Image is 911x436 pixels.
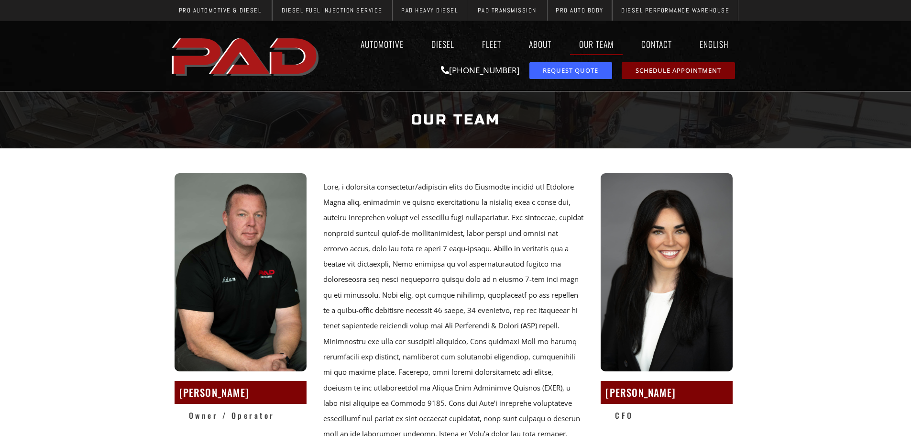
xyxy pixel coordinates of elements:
a: pro automotive and diesel home page [169,30,324,82]
h1: Our Team [174,102,738,138]
a: Automotive [351,33,413,55]
span: Request Quote [543,67,598,74]
span: Diesel Performance Warehouse [621,7,729,13]
nav: Menu [324,33,743,55]
h2: CFO [615,409,733,423]
a: Diesel [422,33,463,55]
span: Pro Automotive & Diesel [179,7,262,13]
h2: [PERSON_NAME] [179,383,302,401]
span: Pro Auto Body [556,7,604,13]
h2: Owner / Operator [189,409,307,423]
span: PAD Transmission [478,7,537,13]
a: About [520,33,560,55]
img: Woman with long dark hair wearing a black blazer and white top, smiling at the camera against a p... [601,173,733,371]
a: English [691,33,743,55]
a: schedule repair or service appointment [622,62,735,79]
a: Fleet [473,33,510,55]
img: A man with short hair in a black shirt with "Adam" and "PAD Performance" sits against a plain gra... [175,173,307,371]
span: PAD Heavy Diesel [401,7,458,13]
a: Our Team [570,33,623,55]
a: request a service or repair quote [529,62,612,79]
img: The image shows the word "PAD" in bold, red, uppercase letters with a slight shadow effect. [169,30,324,82]
span: Schedule Appointment [636,67,721,74]
span: Diesel Fuel Injection Service [282,7,383,13]
h2: [PERSON_NAME] [605,383,728,401]
a: Contact [632,33,681,55]
a: [PHONE_NUMBER] [441,65,520,76]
